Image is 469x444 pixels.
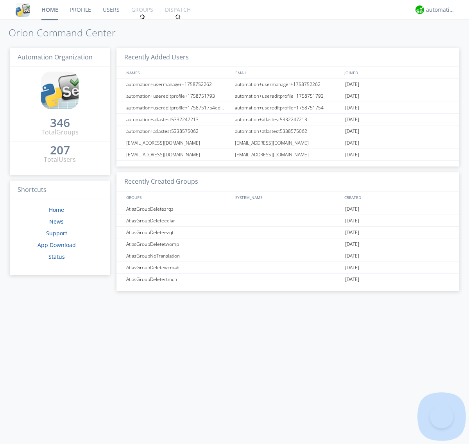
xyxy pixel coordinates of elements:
[345,149,359,161] span: [DATE]
[116,203,459,215] a: AtlasGroupDeletezrqzl[DATE]
[116,114,459,125] a: automation+atlastest5332247213automation+atlastest5332247213[DATE]
[233,149,343,160] div: [EMAIL_ADDRESS][DOMAIN_NAME]
[116,79,459,90] a: automation+usermanager+1758752262automation+usermanager+1758752262[DATE]
[345,215,359,227] span: [DATE]
[16,3,30,17] img: cddb5a64eb264b2086981ab96f4c1ba7
[50,146,70,154] div: 207
[116,125,459,137] a: automation+atlastest5338575062automation+atlastest5338575062[DATE]
[116,137,459,149] a: [EMAIL_ADDRESS][DOMAIN_NAME][EMAIL_ADDRESS][DOMAIN_NAME][DATE]
[345,227,359,238] span: [DATE]
[345,79,359,90] span: [DATE]
[124,274,233,285] div: AtlasGroupDeletertmcn
[345,262,359,274] span: [DATE]
[345,203,359,215] span: [DATE]
[415,5,424,14] img: d2d01cd9b4174d08988066c6d424eccd
[49,206,64,213] a: Home
[345,274,359,285] span: [DATE]
[41,128,79,137] div: Total Groups
[233,67,342,78] div: EMAIL
[116,274,459,285] a: AtlasGroupDeletertmcn[DATE]
[430,405,453,428] iframe: Toggle Customer Support
[124,227,233,238] div: AtlasGroupDeleteezqtt
[345,114,359,125] span: [DATE]
[140,14,145,20] img: spin.svg
[116,172,459,192] h3: Recently Created Groups
[345,125,359,137] span: [DATE]
[44,155,76,164] div: Total Users
[175,14,181,20] img: spin.svg
[124,203,233,215] div: AtlasGroupDeletezrqzl
[50,146,70,155] a: 207
[233,102,343,113] div: automation+usereditprofile+1758751754
[345,90,359,102] span: [DATE]
[345,137,359,149] span: [DATE]
[342,67,452,78] div: JOINED
[46,229,67,237] a: Support
[426,6,455,14] div: automation+atlas
[116,90,459,102] a: automation+usereditprofile+1758751793automation+usereditprofile+1758751793[DATE]
[10,181,110,200] h3: Shortcuts
[116,149,459,161] a: [EMAIL_ADDRESS][DOMAIN_NAME][EMAIL_ADDRESS][DOMAIN_NAME][DATE]
[50,119,70,128] a: 346
[116,238,459,250] a: AtlasGroupDeletetwomp[DATE]
[345,250,359,262] span: [DATE]
[116,215,459,227] a: AtlasGroupDeleteeeiar[DATE]
[48,253,65,260] a: Status
[116,48,459,67] h3: Recently Added Users
[124,102,233,113] div: automation+usereditprofile+1758751754editedautomation+usereditprofile+1758751754
[233,137,343,149] div: [EMAIL_ADDRESS][DOMAIN_NAME]
[50,119,70,127] div: 346
[116,262,459,274] a: AtlasGroupDeletewcmah[DATE]
[116,102,459,114] a: automation+usereditprofile+1758751754editedautomation+usereditprofile+1758751754automation+usered...
[18,53,93,61] span: Automation Organization
[49,218,64,225] a: News
[124,79,233,90] div: automation+usermanager+1758752262
[124,67,231,78] div: NAMES
[116,227,459,238] a: AtlasGroupDeleteezqtt[DATE]
[233,125,343,137] div: automation+atlastest5338575062
[345,102,359,114] span: [DATE]
[41,72,79,109] img: cddb5a64eb264b2086981ab96f4c1ba7
[233,90,343,102] div: automation+usereditprofile+1758751793
[124,238,233,250] div: AtlasGroupDeletetwomp
[124,250,233,261] div: AtlasGroupNoTranslation
[124,215,233,226] div: AtlasGroupDeleteeeiar
[124,90,233,102] div: automation+usereditprofile+1758751793
[233,79,343,90] div: automation+usermanager+1758752262
[38,241,76,249] a: App Download
[124,262,233,273] div: AtlasGroupDeletewcmah
[124,114,233,125] div: automation+atlastest5332247213
[233,192,342,203] div: SYSTEM_NAME
[124,137,233,149] div: [EMAIL_ADDRESS][DOMAIN_NAME]
[342,192,452,203] div: CREATED
[124,192,231,203] div: GROUPS
[345,238,359,250] span: [DATE]
[124,125,233,137] div: automation+atlastest5338575062
[233,114,343,125] div: automation+atlastest5332247213
[116,250,459,262] a: AtlasGroupNoTranslation[DATE]
[124,149,233,160] div: [EMAIL_ADDRESS][DOMAIN_NAME]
